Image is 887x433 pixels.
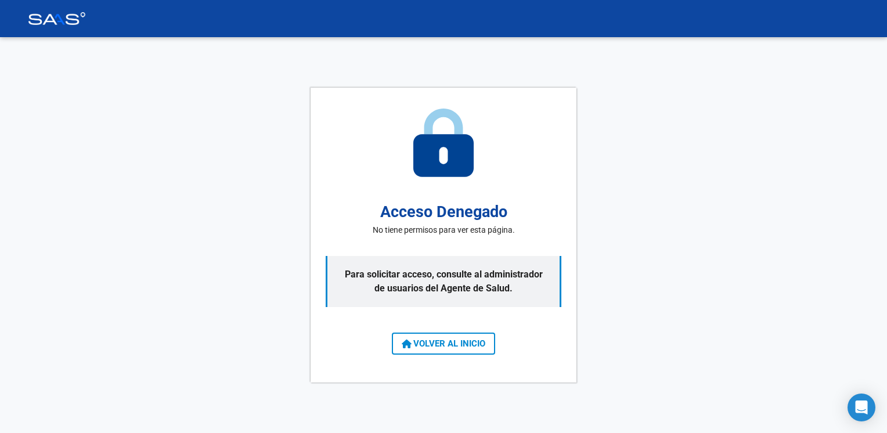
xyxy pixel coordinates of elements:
[326,256,561,307] p: Para solicitar acceso, consulte al administrador de usuarios del Agente de Salud.
[413,109,474,177] img: access-denied
[402,338,485,349] span: VOLVER AL INICIO
[28,12,86,25] img: Logo SAAS
[848,394,875,421] div: Open Intercom Messenger
[380,200,507,224] h2: Acceso Denegado
[392,333,495,355] button: VOLVER AL INICIO
[373,224,515,236] p: No tiene permisos para ver esta página.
